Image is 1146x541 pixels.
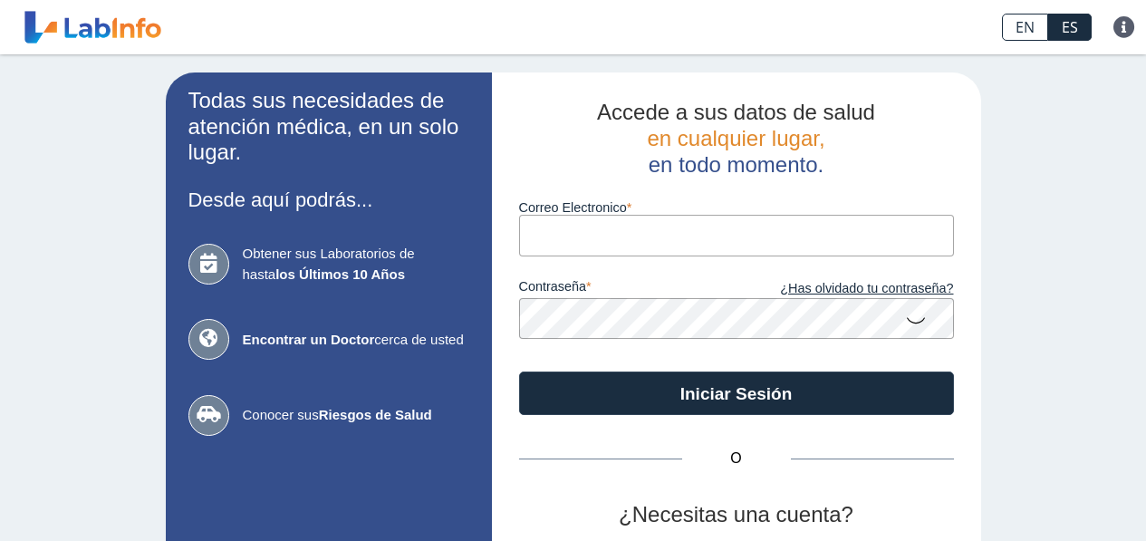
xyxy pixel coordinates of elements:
span: Obtener sus Laboratorios de hasta [243,244,469,285]
span: cerca de usted [243,330,469,351]
iframe: Help widget launcher [985,470,1126,521]
h3: Desde aquí podrás... [188,188,469,211]
span: en todo momento. [649,152,823,177]
a: ES [1048,14,1092,41]
a: EN [1002,14,1048,41]
b: Riesgos de Salud [319,407,432,422]
span: O [682,448,791,469]
span: Accede a sus datos de salud [597,100,875,124]
span: Conocer sus [243,405,469,426]
span: en cualquier lugar, [647,126,824,150]
label: Correo Electronico [519,200,954,215]
b: los Últimos 10 Años [275,266,405,282]
a: ¿Has olvidado tu contraseña? [737,279,954,299]
h2: ¿Necesitas una cuenta? [519,502,954,528]
b: Encontrar un Doctor [243,332,375,347]
label: contraseña [519,279,737,299]
h2: Todas sus necesidades de atención médica, en un solo lugar. [188,88,469,166]
button: Iniciar Sesión [519,372,954,415]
